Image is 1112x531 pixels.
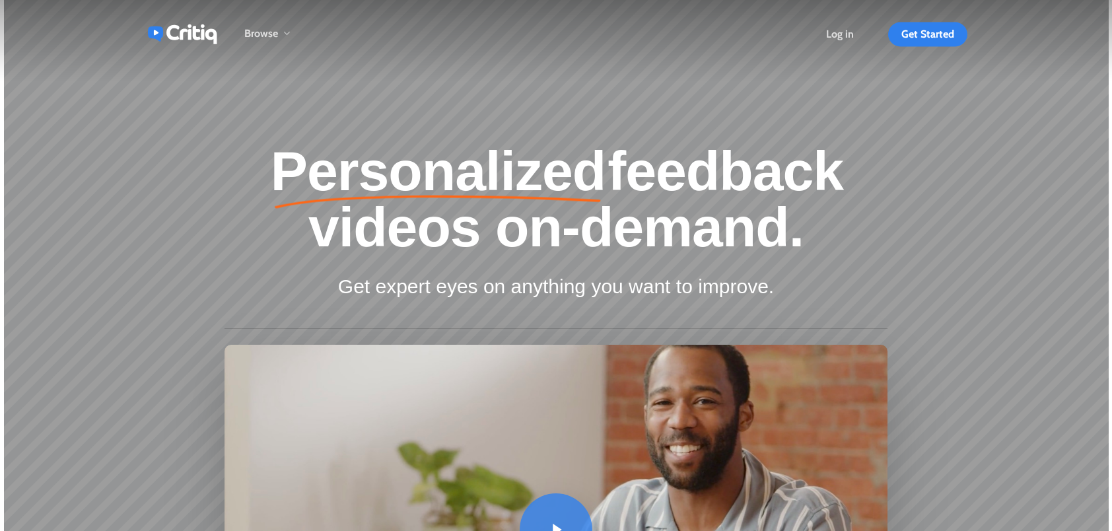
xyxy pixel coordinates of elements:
span: Log in [826,28,854,40]
a: Browse [244,28,291,40]
a: Log in [826,29,854,40]
span: Get Started [901,28,954,40]
h3: Get expert eyes on anything you want to improve. [225,274,887,299]
h1: feedback videos on-demand. [225,143,887,254]
a: Get Started [888,29,967,40]
em: Personalized [269,143,608,199]
span: Browse [244,27,278,40]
